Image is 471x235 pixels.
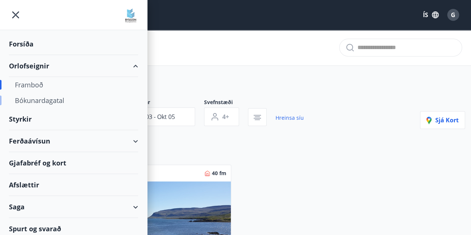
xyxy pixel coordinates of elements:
span: 4+ [222,113,229,121]
div: Gjafabréf og kort [9,152,138,174]
div: Styrkir [9,108,138,130]
span: okt 03 - okt 05 [134,113,175,121]
a: Hreinsa síu [276,110,304,126]
div: Afslættir [9,174,138,196]
button: okt 03 - okt 05 [116,107,195,126]
button: G [444,6,462,24]
span: Dagsetningar [116,99,204,107]
span: G [451,11,455,19]
div: Saga [9,196,138,218]
span: Svefnstæði [204,99,248,107]
div: Ferðaávísun [9,130,138,152]
img: union_logo [123,8,138,23]
div: Forsíða [9,33,138,55]
div: Framboð [15,77,132,93]
button: Sjá kort [420,111,465,129]
button: ÍS [419,8,443,22]
div: Bókunardagatal [15,93,132,108]
span: Sjá kort [426,116,459,124]
span: 40 fm [212,170,226,177]
button: 4+ [204,107,239,126]
div: Orlofseignir [9,55,138,77]
button: menu [9,8,22,22]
